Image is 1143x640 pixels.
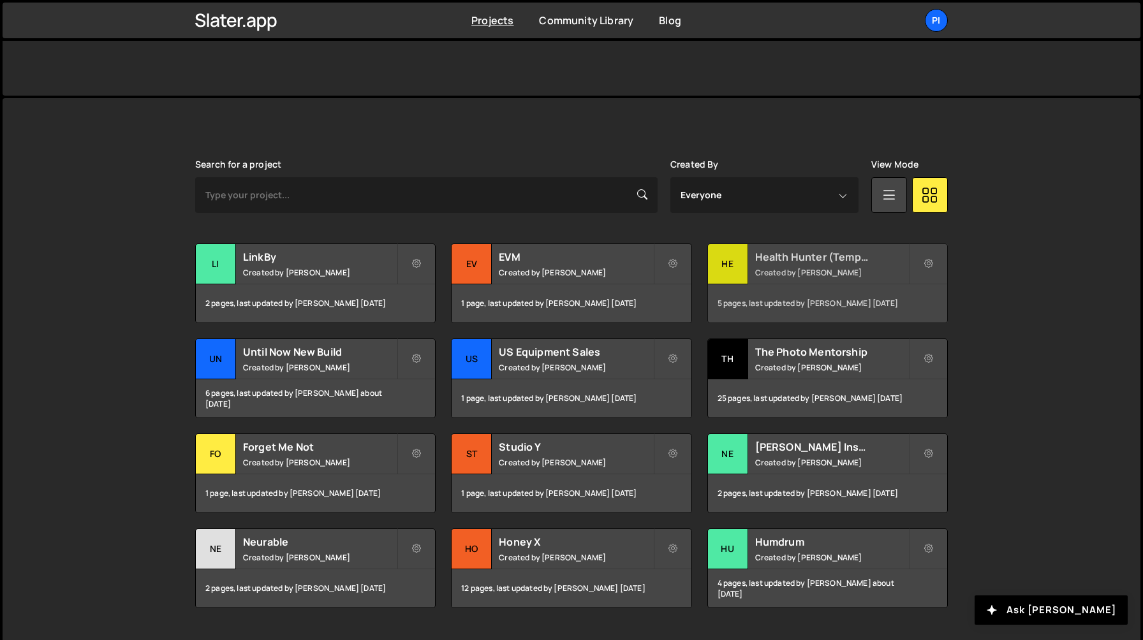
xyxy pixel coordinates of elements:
div: 4 pages, last updated by [PERSON_NAME] about [DATE] [708,569,947,607]
a: Fo Forget Me Not Created by [PERSON_NAME] 1 page, last updated by [PERSON_NAME] [DATE] [195,433,436,513]
a: Community Library [539,13,633,27]
div: 1 page, last updated by [PERSON_NAME] [DATE] [452,474,691,513]
a: Ne [PERSON_NAME] Insulation Created by [PERSON_NAME] 2 pages, last updated by [PERSON_NAME] [DATE] [707,433,948,513]
h2: Forget Me Not [243,440,397,454]
div: 25 pages, last updated by [PERSON_NAME] [DATE] [708,379,947,418]
a: US US Equipment Sales Created by [PERSON_NAME] 1 page, last updated by [PERSON_NAME] [DATE] [451,338,691,418]
a: Th The Photo Mentorship Created by [PERSON_NAME] 25 pages, last updated by [PERSON_NAME] [DATE] [707,338,948,418]
input: Type your project... [195,177,658,213]
div: Li [196,244,236,284]
a: Projects [471,13,513,27]
a: Un Until Now New Build Created by [PERSON_NAME] 6 pages, last updated by [PERSON_NAME] about [DATE] [195,338,436,418]
div: He [708,244,748,284]
small: Created by [PERSON_NAME] [243,267,397,278]
div: 2 pages, last updated by [PERSON_NAME] [DATE] [708,474,947,513]
div: 1 page, last updated by [PERSON_NAME] [DATE] [452,379,691,418]
div: Un [196,339,236,379]
div: Ne [708,434,748,474]
div: EV [452,244,492,284]
div: Ho [452,529,492,569]
div: Hu [708,529,748,569]
div: 2 pages, last updated by [PERSON_NAME] [DATE] [196,284,435,323]
h2: The Photo Mentorship [755,345,909,359]
h2: Neurable [243,535,397,549]
div: 6 pages, last updated by [PERSON_NAME] about [DATE] [196,379,435,418]
small: Created by [PERSON_NAME] [499,552,653,563]
a: EV EVM Created by [PERSON_NAME] 1 page, last updated by [PERSON_NAME] [DATE] [451,244,691,323]
small: Created by [PERSON_NAME] [755,457,909,468]
button: Ask [PERSON_NAME] [975,595,1128,625]
a: Ho Honey X Created by [PERSON_NAME] 12 pages, last updated by [PERSON_NAME] [DATE] [451,528,691,608]
a: Hu Humdrum Created by [PERSON_NAME] 4 pages, last updated by [PERSON_NAME] about [DATE] [707,528,948,608]
div: 1 page, last updated by [PERSON_NAME] [DATE] [452,284,691,323]
h2: Health Hunter (Temporary) [755,250,909,264]
div: 12 pages, last updated by [PERSON_NAME] [DATE] [452,569,691,607]
small: Created by [PERSON_NAME] [243,552,397,563]
div: 5 pages, last updated by [PERSON_NAME] [DATE] [708,284,947,323]
a: Li LinkBy Created by [PERSON_NAME] 2 pages, last updated by [PERSON_NAME] [DATE] [195,244,436,323]
a: He Health Hunter (Temporary) Created by [PERSON_NAME] 5 pages, last updated by [PERSON_NAME] [DATE] [707,244,948,323]
a: Pi [925,9,948,32]
small: Created by [PERSON_NAME] [243,457,397,468]
div: St [452,434,492,474]
h2: Humdrum [755,535,909,549]
label: Created By [670,159,719,170]
small: Created by [PERSON_NAME] [499,457,653,468]
small: Created by [PERSON_NAME] [755,552,909,563]
h2: LinkBy [243,250,397,264]
h2: Until Now New Build [243,345,397,359]
h2: EVM [499,250,653,264]
small: Created by [PERSON_NAME] [499,267,653,278]
label: Search for a project [195,159,281,170]
div: Fo [196,434,236,474]
a: St Studio Y Created by [PERSON_NAME] 1 page, last updated by [PERSON_NAME] [DATE] [451,433,691,513]
div: US [452,339,492,379]
small: Created by [PERSON_NAME] [499,362,653,373]
a: Blog [659,13,681,27]
small: Created by [PERSON_NAME] [755,267,909,278]
h2: Studio Y [499,440,653,454]
div: Ne [196,529,236,569]
label: View Mode [871,159,918,170]
div: 2 pages, last updated by [PERSON_NAME] [DATE] [196,569,435,607]
div: Th [708,339,748,379]
a: Ne Neurable Created by [PERSON_NAME] 2 pages, last updated by [PERSON_NAME] [DATE] [195,528,436,608]
h2: [PERSON_NAME] Insulation [755,440,909,454]
small: Created by [PERSON_NAME] [755,362,909,373]
h2: US Equipment Sales [499,345,653,359]
small: Created by [PERSON_NAME] [243,362,397,373]
div: 1 page, last updated by [PERSON_NAME] [DATE] [196,474,435,513]
h2: Honey X [499,535,653,549]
